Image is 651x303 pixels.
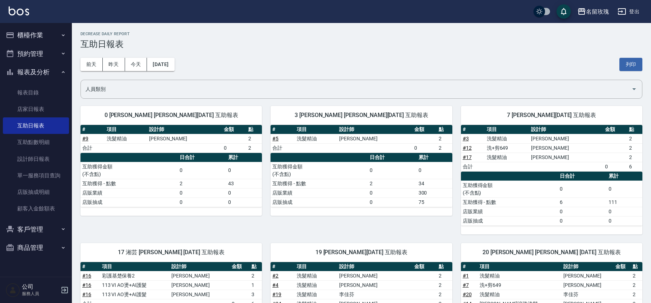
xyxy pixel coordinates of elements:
td: 43 [226,179,262,188]
td: 0 [607,216,642,225]
th: 項目 [295,125,337,134]
th: # [271,262,295,271]
th: 金額 [222,125,246,134]
th: 金額 [230,262,250,271]
td: 0 [607,181,642,197]
td: 111 [607,197,642,207]
td: 2 [631,290,642,299]
td: 0 [558,207,607,216]
a: 報表目錄 [3,84,69,101]
a: #2 [272,273,278,279]
td: 0 [222,143,246,153]
td: 店販抽成 [80,197,178,207]
span: 0 [PERSON_NAME] [PERSON_NAME][DATE] 互助報表 [89,112,253,119]
td: 0 [226,197,262,207]
td: 店販業績 [271,188,368,197]
th: 金額 [412,262,437,271]
a: 互助點數明細 [3,134,69,150]
th: 日合計 [558,172,607,181]
td: 2 [631,271,642,280]
a: #4 [272,282,278,288]
td: 2 [178,179,227,188]
td: 0 [412,143,437,153]
td: [PERSON_NAME] [562,280,614,290]
th: # [80,262,100,271]
td: 0 [558,181,607,197]
td: 2 [246,143,262,153]
td: 洗髮精油 [485,153,529,162]
div: 名留玫瑰 [586,7,609,16]
td: 互助獲得 - 點數 [80,179,178,188]
td: 洗髮精油 [105,134,147,143]
td: 互助獲得 - 點數 [271,179,368,188]
td: 113 VI AO燙+AI護髮 [100,290,170,299]
td: 店販抽成 [461,216,558,225]
button: 名留玫瑰 [574,4,612,19]
table: a dense table [80,125,262,153]
button: 客戶管理 [3,220,69,239]
table: a dense table [461,172,642,226]
th: 項目 [100,262,170,271]
td: 李佳芬 [337,290,412,299]
td: 互助獲得金額 (不含點) [80,162,178,179]
span: 17 湘芸 [PERSON_NAME] [DATE] 互助報表 [89,249,253,256]
span: 3 [PERSON_NAME] [PERSON_NAME][DATE] 互助報表 [279,112,443,119]
td: 洗+剪649 [478,280,562,290]
td: 0 [607,207,642,216]
td: 店販抽成 [271,197,368,207]
td: [PERSON_NAME] [562,271,614,280]
td: 1 [250,280,262,290]
td: 0 [178,188,227,197]
td: 6 [627,162,642,171]
td: 2 [627,143,642,153]
h5: 公司 [22,283,59,290]
td: 合計 [271,143,295,153]
input: 人員名稱 [84,83,628,95]
a: #7 [463,282,469,288]
a: #20 [463,292,472,297]
td: 洗髮精油 [485,134,529,143]
th: # [461,262,478,271]
button: 今天 [125,58,147,71]
th: 點 [631,262,642,271]
td: 2 [437,143,452,153]
td: 2 [437,271,452,280]
td: 0 [178,162,227,179]
table: a dense table [80,153,262,207]
th: 金額 [603,125,627,134]
th: # [461,125,485,134]
a: 單一服務項目查詢 [3,167,69,184]
th: 設計師 [337,125,412,134]
th: 設計師 [170,262,230,271]
a: #5 [272,136,278,141]
td: [PERSON_NAME] [337,271,412,280]
td: [PERSON_NAME] [337,280,412,290]
h3: 互助日報表 [80,39,642,49]
td: 0 [558,216,607,225]
td: 洗髮精油 [295,271,337,280]
img: Logo [9,6,29,15]
th: 點 [437,262,452,271]
td: 75 [417,197,452,207]
td: 洗髮精油 [478,271,562,280]
th: # [80,125,105,134]
td: 2 [437,280,452,290]
td: 0 [368,162,417,179]
img: Person [6,283,20,297]
td: 6 [558,197,607,207]
a: 互助日報表 [3,117,69,134]
td: [PERSON_NAME] [337,134,412,143]
a: #3 [463,136,469,141]
span: 7 [PERSON_NAME][DATE] 互助報表 [470,112,634,119]
td: 2 [437,290,452,299]
th: 日合計 [178,153,227,162]
td: 0 [417,162,452,179]
table: a dense table [461,125,642,172]
td: 0 [226,162,262,179]
a: #12 [463,145,472,151]
th: 設計師 [529,125,603,134]
button: 報表及分析 [3,63,69,81]
a: #1 [463,273,469,279]
td: 0 [603,162,627,171]
button: Open [628,83,640,95]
